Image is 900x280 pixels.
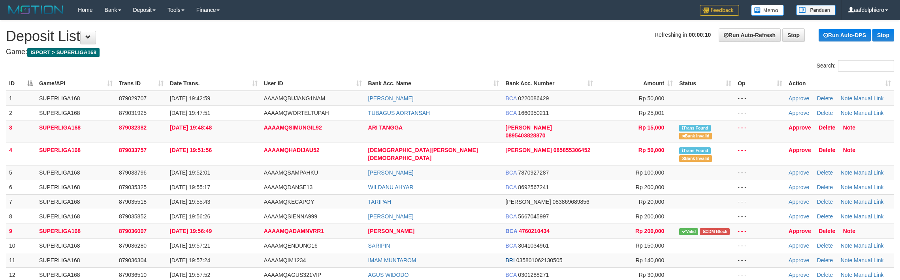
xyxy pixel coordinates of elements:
[36,180,116,194] td: SUPERLIGA168
[854,272,884,278] a: Manual Link
[734,209,785,224] td: - - -
[264,272,322,278] span: AAAAMQAGUS321VIP
[264,110,329,116] span: AAAAMQWORTELTUPAH
[170,199,210,205] span: [DATE] 19:55:43
[36,224,116,238] td: SUPERLIGA168
[368,213,414,220] a: [PERSON_NAME]
[636,169,664,176] span: Rp 100,000
[516,257,563,263] span: Copy 035801062130505 to clipboard
[368,272,409,278] a: AGUS WIDODO
[817,272,833,278] a: Delete
[817,242,833,249] a: Delete
[36,209,116,224] td: SUPERLIGA168
[505,95,516,101] span: BCA
[819,124,835,131] a: Delete
[639,95,665,101] span: Rp 50,000
[734,76,785,91] th: Op: activate to sort column ascending
[505,257,514,263] span: BRI
[264,199,314,205] span: AAAAMQKECAPOY
[6,143,36,165] td: 4
[36,238,116,253] td: SUPERLIGA168
[368,147,478,161] a: [DEMOGRAPHIC_DATA][PERSON_NAME][DEMOGRAPHIC_DATA]
[789,242,809,249] a: Approve
[841,257,853,263] a: Note
[368,124,403,131] a: ARI TANGGA
[6,194,36,209] td: 7
[819,29,871,41] a: Run Auto-DPS
[854,199,884,205] a: Manual Link
[841,213,853,220] a: Note
[368,257,416,263] a: IMAM MUNTAROM
[817,213,833,220] a: Delete
[700,5,739,16] img: Feedback.jpg
[679,125,711,132] span: Similar transaction found
[170,257,210,263] span: [DATE] 19:57:24
[596,76,676,91] th: Amount: activate to sort column ascending
[36,253,116,267] td: SUPERLIGA168
[817,184,833,190] a: Delete
[518,242,549,249] span: Copy 3041034961 to clipboard
[368,199,392,205] a: TARIPAH
[841,199,853,205] a: Note
[679,147,711,154] span: Similar transaction found
[264,124,322,131] span: AAAAMQSIMUNGIL92
[854,184,884,190] a: Manual Link
[170,184,210,190] span: [DATE] 19:55:17
[785,76,894,91] th: Action: activate to sort column ascending
[700,228,730,235] span: Transfer CDM blocked
[119,213,147,220] span: 879035852
[817,110,833,116] a: Delete
[27,48,100,57] span: ISPORT > SUPERLIGA168
[170,228,212,234] span: [DATE] 19:56:49
[36,143,116,165] td: SUPERLIGA168
[789,110,809,116] a: Approve
[264,242,318,249] span: AAAAMQENDUNG16
[655,32,711,38] span: Refreshing in:
[170,169,210,176] span: [DATE] 19:52:01
[636,213,664,220] span: Rp 200,000
[502,76,596,91] th: Bank Acc. Number: activate to sort column ascending
[264,213,317,220] span: AAAAMQSIENNA999
[36,76,116,91] th: Game/API: activate to sort column ascending
[119,184,147,190] span: 879035325
[519,228,550,234] span: Copy 4760210434 to clipboard
[119,257,147,263] span: 879036304
[36,91,116,106] td: SUPERLIGA168
[6,91,36,106] td: 1
[872,29,894,41] a: Stop
[819,147,835,153] a: Delete
[789,272,809,278] a: Approve
[841,184,853,190] a: Note
[505,147,552,153] span: [PERSON_NAME]
[854,242,884,249] a: Manual Link
[170,272,210,278] span: [DATE] 19:57:52
[843,147,855,153] a: Note
[782,28,805,42] a: Stop
[505,132,545,139] span: Copy 0895403828870 to clipboard
[841,95,853,101] a: Note
[36,120,116,143] td: SUPERLIGA168
[734,165,785,180] td: - - -
[6,253,36,267] td: 11
[636,257,664,263] span: Rp 140,000
[636,242,664,249] span: Rp 150,000
[789,213,809,220] a: Approve
[170,95,210,101] span: [DATE] 19:42:59
[838,60,894,72] input: Search:
[170,124,212,131] span: [DATE] 19:48:48
[639,110,665,116] span: Rp 25,001
[789,169,809,176] a: Approve
[6,28,894,44] h1: Deposit List
[264,95,326,101] span: AAAAMQBUJANG1NAM
[264,184,313,190] span: AAAAMQDANSE13
[734,105,785,120] td: - - -
[518,213,549,220] span: Copy 5667045997 to clipboard
[817,257,833,263] a: Delete
[505,242,516,249] span: BCA
[170,110,210,116] span: [DATE] 19:47:51
[841,169,853,176] a: Note
[119,169,147,176] span: 879033796
[518,169,549,176] span: Copy 7870927287 to clipboard
[841,272,853,278] a: Note
[679,155,712,162] span: Bank is not match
